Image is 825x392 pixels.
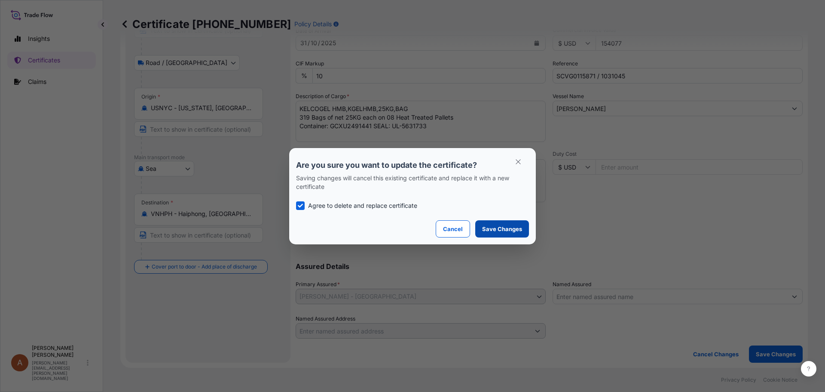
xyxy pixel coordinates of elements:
[296,160,529,170] p: Are you sure you want to update the certificate?
[296,174,529,191] p: Saving changes will cancel this existing certificate and replace it with a new certificate
[475,220,529,238] button: Save Changes
[443,225,463,233] p: Cancel
[482,225,522,233] p: Save Changes
[308,201,417,210] p: Agree to delete and replace certificate
[436,220,470,238] button: Cancel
